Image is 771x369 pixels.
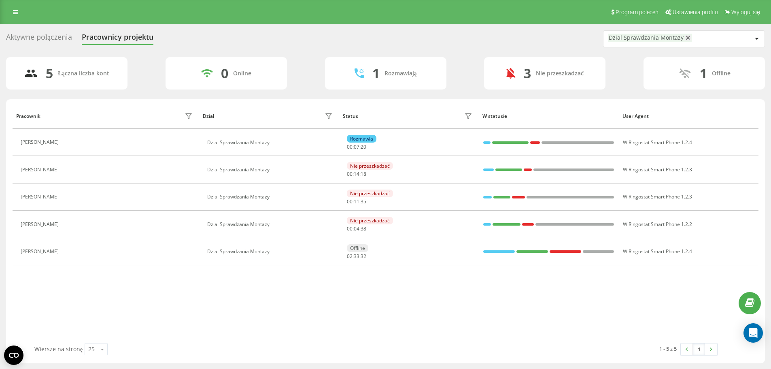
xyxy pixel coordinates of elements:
span: 02 [347,253,353,260]
span: Wyloguj się [731,9,760,15]
div: : : [347,254,366,259]
div: Offline [347,244,368,252]
div: [PERSON_NAME] [21,249,61,254]
span: 18 [361,171,366,177]
div: Pracownik [16,113,40,119]
span: 11 [354,198,359,205]
div: Dzial Sprawdzania Montazy [207,167,335,173]
div: Pracownicy projektu [82,33,153,45]
div: 0 [221,66,228,81]
div: Nie przeszkadzać [347,162,393,170]
div: Dzial Sprawdzania Montazy [207,249,335,254]
div: : : [347,171,366,177]
div: Rozmawia [347,135,376,143]
span: 38 [361,225,366,232]
div: 1 [372,66,380,81]
div: 5 [46,66,53,81]
div: Online [233,70,251,77]
div: 25 [88,345,95,353]
button: Open CMP widget [4,346,23,365]
span: 07 [354,143,359,150]
div: : : [347,226,366,232]
span: 00 [347,198,353,205]
span: W Ringostat Smart Phone 1.2.2 [623,221,692,228]
span: 14 [354,171,359,177]
div: [PERSON_NAME] [21,167,61,173]
div: Nie przeszkadzać [347,190,393,197]
div: [PERSON_NAME] [21,222,61,227]
div: [PERSON_NAME] [21,139,61,145]
span: W Ringostat Smart Phone 1.2.4 [623,248,692,255]
div: Status [343,113,358,119]
span: 35 [361,198,366,205]
div: Aktywne połączenia [6,33,72,45]
a: 1 [693,343,705,355]
div: [PERSON_NAME] [21,194,61,200]
span: 32 [361,253,366,260]
div: Dzial Sprawdzania Montazy [609,34,684,41]
span: 00 [347,225,353,232]
span: Program poleceń [616,9,658,15]
div: : : [347,144,366,150]
div: Dział [203,113,214,119]
span: Ustawienia profilu [673,9,718,15]
div: Open Intercom Messenger [743,323,763,343]
div: Rozmawiają [384,70,417,77]
span: 00 [347,171,353,177]
div: Nie przeszkadzać [536,70,584,77]
div: W statusie [482,113,615,119]
span: W Ringostat Smart Phone 1.2.3 [623,193,692,200]
div: Dzial Sprawdzania Montazy [207,140,335,145]
span: 20 [361,143,366,150]
span: 00 [347,143,353,150]
div: : : [347,199,366,205]
span: 33 [354,253,359,260]
span: W Ringostat Smart Phone 1.2.3 [623,166,692,173]
div: 1 [700,66,707,81]
div: Łączna liczba kont [58,70,109,77]
span: 04 [354,225,359,232]
div: 3 [524,66,531,81]
div: Dzial Sprawdzania Montazy [207,194,335,200]
span: Wiersze na stronę [34,345,83,353]
div: Nie przeszkadzać [347,217,393,224]
span: W Ringostat Smart Phone 1.2.4 [623,139,692,146]
div: Offline [712,70,731,77]
div: Dzial Sprawdzania Montazy [207,222,335,227]
div: User Agent [622,113,755,119]
div: 1 - 5 z 5 [659,345,677,353]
